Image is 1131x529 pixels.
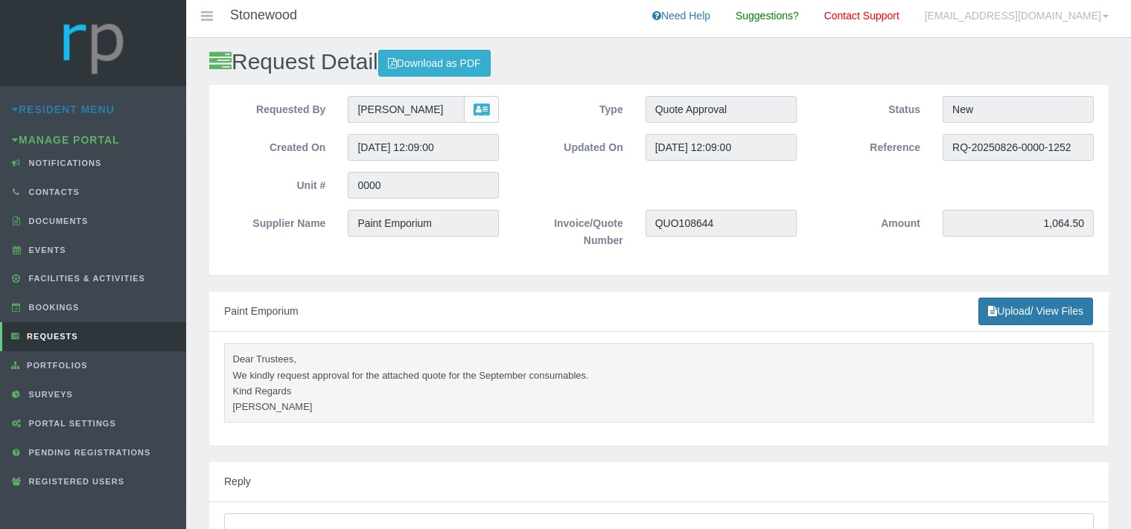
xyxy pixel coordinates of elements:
[12,134,120,146] a: Manage Portal
[808,210,931,232] label: Amount
[209,462,1109,502] div: Reply
[23,361,88,370] span: Portfolios
[23,332,78,341] span: Requests
[25,246,66,254] span: Events
[510,210,634,249] label: Invoice/Quote Number
[808,134,931,156] label: Reference
[25,158,102,167] span: Notifications
[25,390,73,399] span: Surveys
[808,96,931,118] label: Status
[25,477,124,486] span: Registered Users
[978,298,1093,325] a: Upload/ View Files
[25,303,80,312] span: Bookings
[510,134,634,156] label: Updated On
[213,134,337,156] label: Created On
[224,343,1094,423] pre: Dear Trustees, We kindly request approval for the attached quote for the September consumables. K...
[213,172,337,194] label: Unit #
[12,103,115,115] a: Resident Menu
[25,274,145,283] span: Facilities & Activities
[213,210,337,232] label: Supplier Name
[213,96,337,118] label: Requested By
[25,419,116,428] span: Portal Settings
[209,49,1109,77] h2: Request Detail
[378,50,491,77] a: Download as PDF
[230,8,297,23] h4: Stonewood
[25,448,151,457] span: Pending Registrations
[209,292,1109,332] div: Paint Emporium
[25,187,80,196] span: Contacts
[25,217,89,225] span: Documents
[510,96,634,118] label: Type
